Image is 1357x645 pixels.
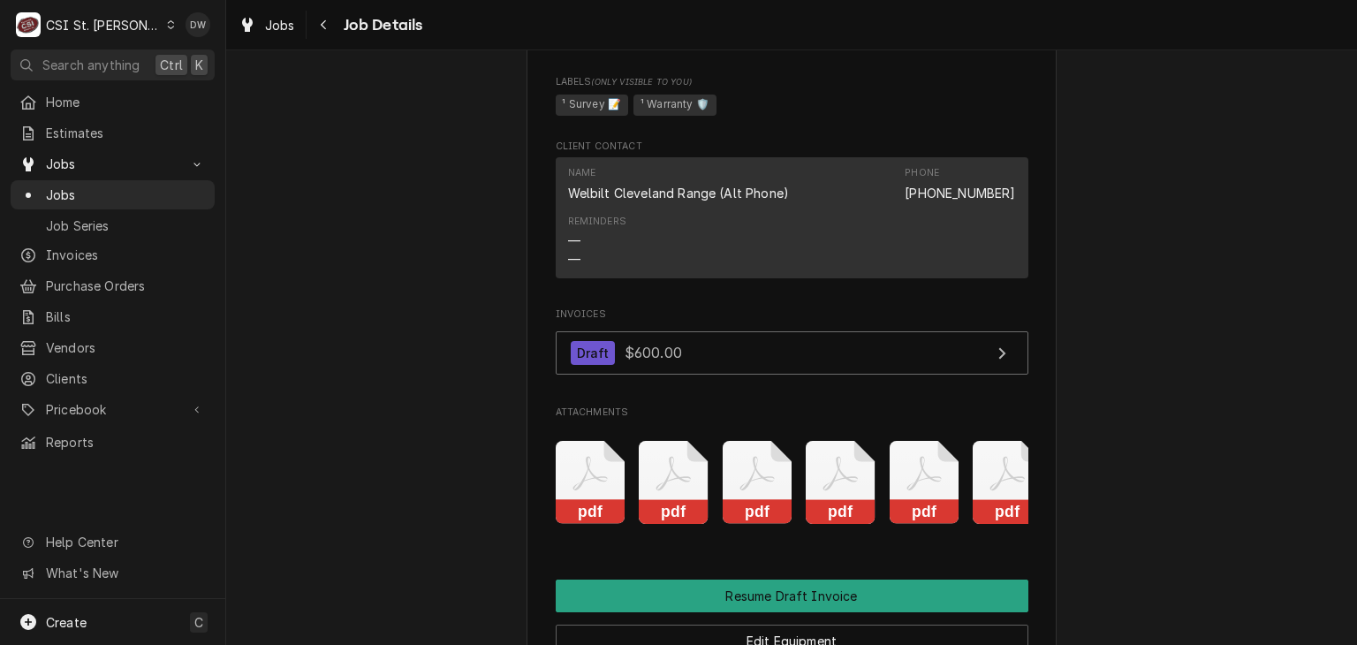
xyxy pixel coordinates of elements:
span: Jobs [46,155,179,173]
span: (Only Visible to You) [591,77,691,87]
a: Bills [11,302,215,331]
div: Reminders [568,215,626,269]
span: ¹ Warranty 🛡️ [633,95,716,116]
span: Ctrl [160,56,183,74]
div: Client Contact [556,140,1028,285]
span: Home [46,93,206,111]
a: Vendors [11,333,215,362]
span: Help Center [46,533,204,551]
span: Invoices [556,307,1028,322]
div: Attachments [556,406,1028,543]
div: Client Contact List [556,157,1028,286]
button: Search anythingCtrlK [11,49,215,80]
span: Job Series [46,216,206,235]
span: Create [46,615,87,630]
button: pdf [806,436,876,529]
div: CSI St. [PERSON_NAME] [46,16,161,34]
span: Jobs [46,186,206,204]
span: Estimates [46,124,206,142]
button: pdf [890,436,959,529]
a: Jobs [11,180,215,209]
div: Name [568,166,790,201]
span: C [194,613,203,632]
div: [object Object] [556,75,1028,118]
div: CSI St. Louis's Avatar [16,12,41,37]
button: Navigate back [310,11,338,39]
a: View Invoice [556,331,1028,375]
span: Pricebook [46,400,179,419]
div: Draft [571,341,616,365]
button: pdf [639,436,709,529]
div: Dyane Weber's Avatar [186,12,210,37]
a: Jobs [231,11,302,40]
a: [PHONE_NUMBER] [905,186,1015,201]
a: Reports [11,428,215,457]
button: pdf [973,436,1042,529]
span: Vendors [46,338,206,357]
a: Go to Pricebook [11,395,215,424]
span: Purchase Orders [46,277,206,295]
div: Invoices [556,307,1028,383]
a: Go to Help Center [11,527,215,557]
span: Client Contact [556,140,1028,154]
span: Jobs [265,16,295,34]
div: Phone [905,166,1015,201]
div: — [568,250,580,269]
a: Invoices [11,240,215,269]
span: What's New [46,564,204,582]
a: Go to Jobs [11,149,215,178]
a: Estimates [11,118,215,148]
div: Name [568,166,596,180]
span: Search anything [42,56,140,74]
span: $600.00 [625,344,682,361]
span: ¹ Survey 📝 [556,95,629,116]
span: Clients [46,369,206,388]
span: Attachments [556,422,1028,543]
a: Clients [11,364,215,393]
div: — [568,231,580,250]
div: Contact [556,157,1028,278]
a: Purchase Orders [11,271,215,300]
div: Phone [905,166,939,180]
button: pdf [723,436,792,529]
button: Resume Draft Invoice [556,580,1028,612]
a: Go to What's New [11,558,215,588]
div: C [16,12,41,37]
a: Home [11,87,215,117]
span: Labels [556,75,1028,89]
span: Bills [46,307,206,326]
div: Button Group Row [556,580,1028,612]
span: Invoices [46,246,206,264]
div: Reminders [568,215,626,229]
div: DW [186,12,210,37]
span: Reports [46,433,206,451]
button: pdf [556,436,625,529]
a: Job Series [11,211,215,240]
span: Job Details [338,13,423,37]
span: [object Object] [556,92,1028,118]
div: Welbilt Cleveland Range (Alt Phone) [568,184,790,202]
span: K [195,56,203,74]
span: Attachments [556,406,1028,420]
